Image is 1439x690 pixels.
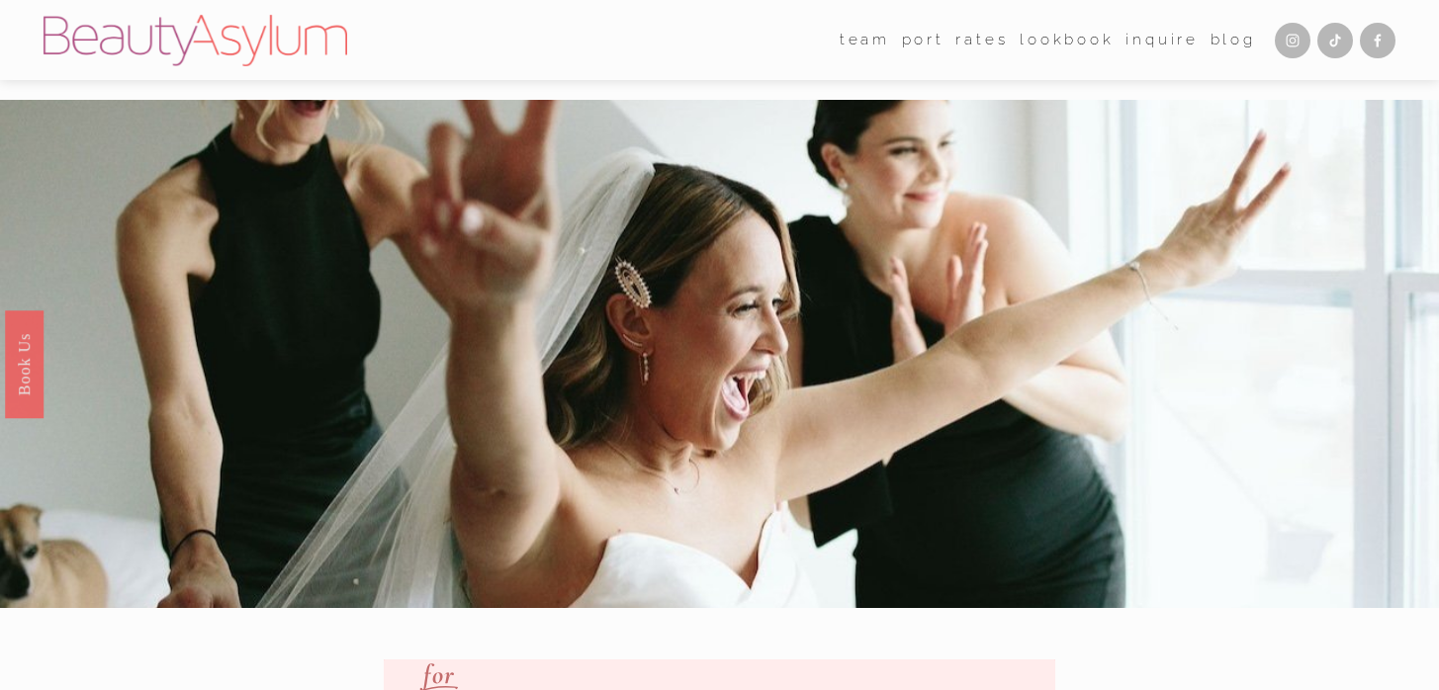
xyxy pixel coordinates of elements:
a: Inquire [1125,25,1199,54]
a: Instagram [1275,23,1310,58]
a: Facebook [1360,23,1395,58]
a: Blog [1211,25,1256,54]
a: TikTok [1317,23,1353,58]
a: Lookbook [1020,25,1115,54]
img: Beauty Asylum | Bridal Hair &amp; Makeup Charlotte &amp; Atlanta [44,15,347,66]
span: team [840,27,890,53]
a: Rates [955,25,1008,54]
a: folder dropdown [840,25,890,54]
a: port [902,25,944,54]
a: Book Us [5,310,44,418]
